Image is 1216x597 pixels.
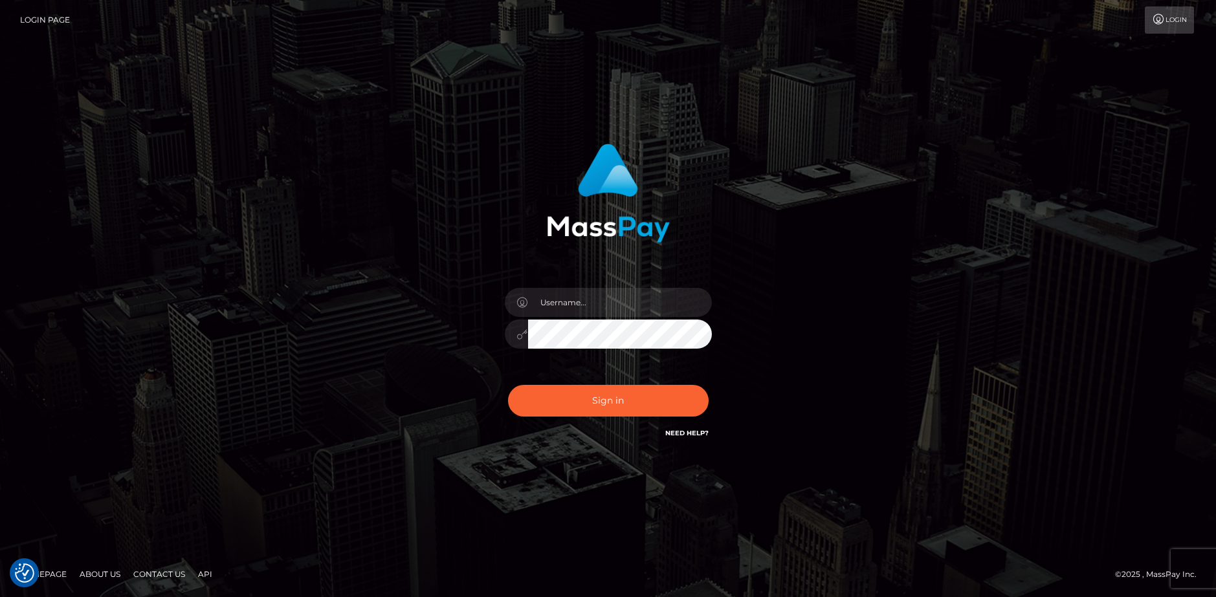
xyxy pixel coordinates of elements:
[1115,567,1206,581] div: © 2025 , MassPay Inc.
[15,563,34,583] img: Revisit consent button
[665,429,709,437] a: Need Help?
[128,564,190,584] a: Contact Us
[15,563,34,583] button: Consent Preferences
[14,564,72,584] a: Homepage
[193,564,217,584] a: API
[74,564,126,584] a: About Us
[1145,6,1194,34] a: Login
[547,144,670,243] img: MassPay Login
[508,385,709,417] button: Sign in
[20,6,70,34] a: Login Page
[528,288,712,317] input: Username...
